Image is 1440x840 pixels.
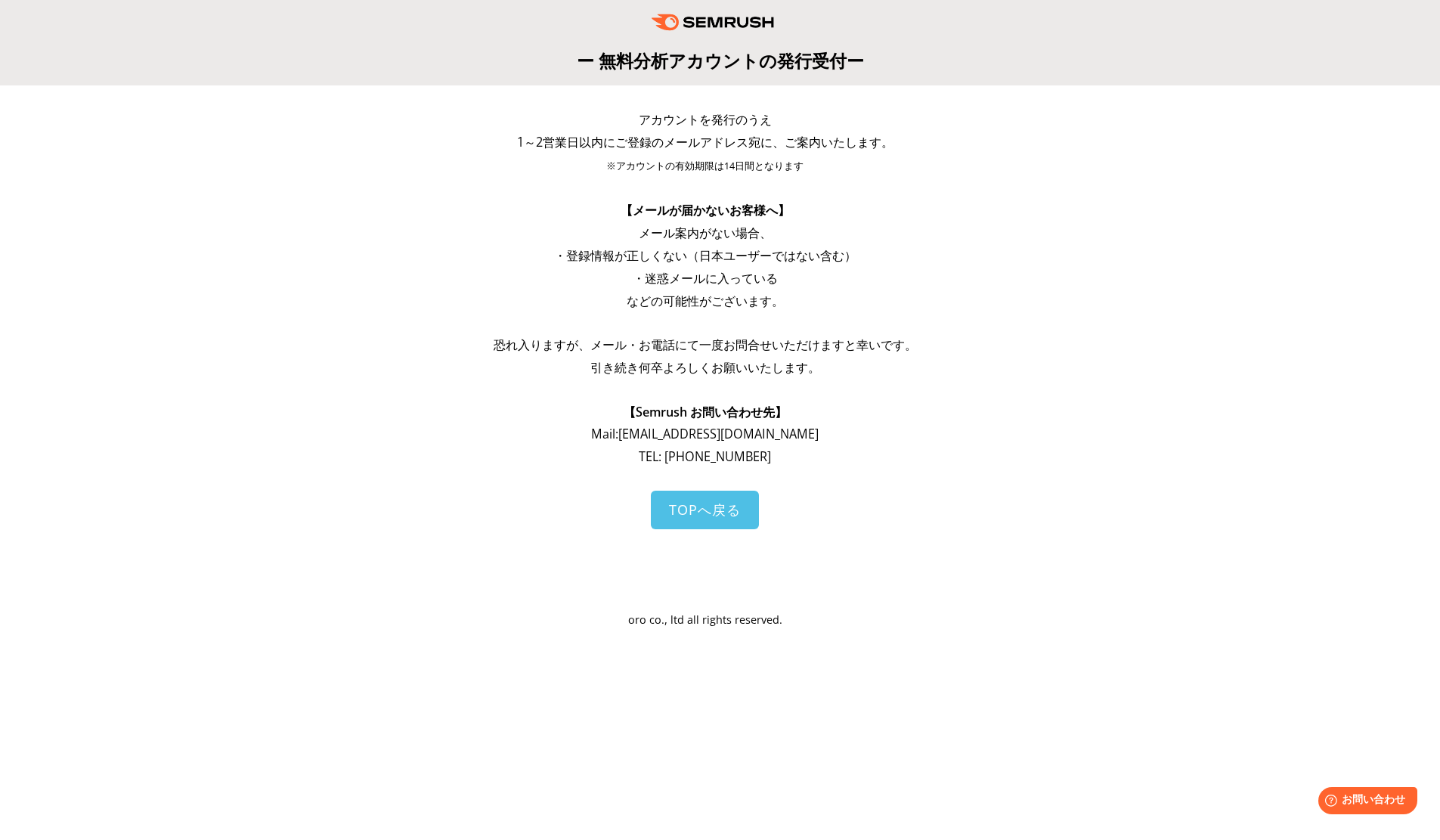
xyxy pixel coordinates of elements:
[639,448,771,465] span: TEL: [PHONE_NUMBER]
[577,48,864,73] span: ー 無料分析アカウントの発行受付ー
[494,336,917,353] span: 恐れ入りますが、メール・お電話にて一度お問合せいただけますと幸いです。
[651,491,759,529] a: TOPへ戻る
[517,134,893,150] span: 1～2営業日以内にご登録のメールアドレス宛に、ご案内いたします。
[628,612,782,627] span: oro co., ltd all rights reserved.
[624,404,787,420] span: 【Semrush お問い合わせ先】
[591,426,819,442] span: Mail: [EMAIL_ADDRESS][DOMAIN_NAME]
[627,293,784,309] span: などの可能性がございます。
[554,247,856,264] span: ・登録情報が正しくない（日本ユーザーではない含む）
[1305,781,1423,823] iframe: Help widget launcher
[621,202,790,219] span: 【メールが届かないお客様へ】
[669,501,741,519] span: TOPへ戻る
[590,359,820,376] span: 引き続き何卒よろしくお願いいたします。
[639,111,772,128] span: アカウントを発行のうえ
[633,270,778,287] span: ・迷惑メールに入っている
[606,160,804,172] span: ※アカウントの有効期限は14日間となります
[639,225,772,241] span: メール案内がない場合、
